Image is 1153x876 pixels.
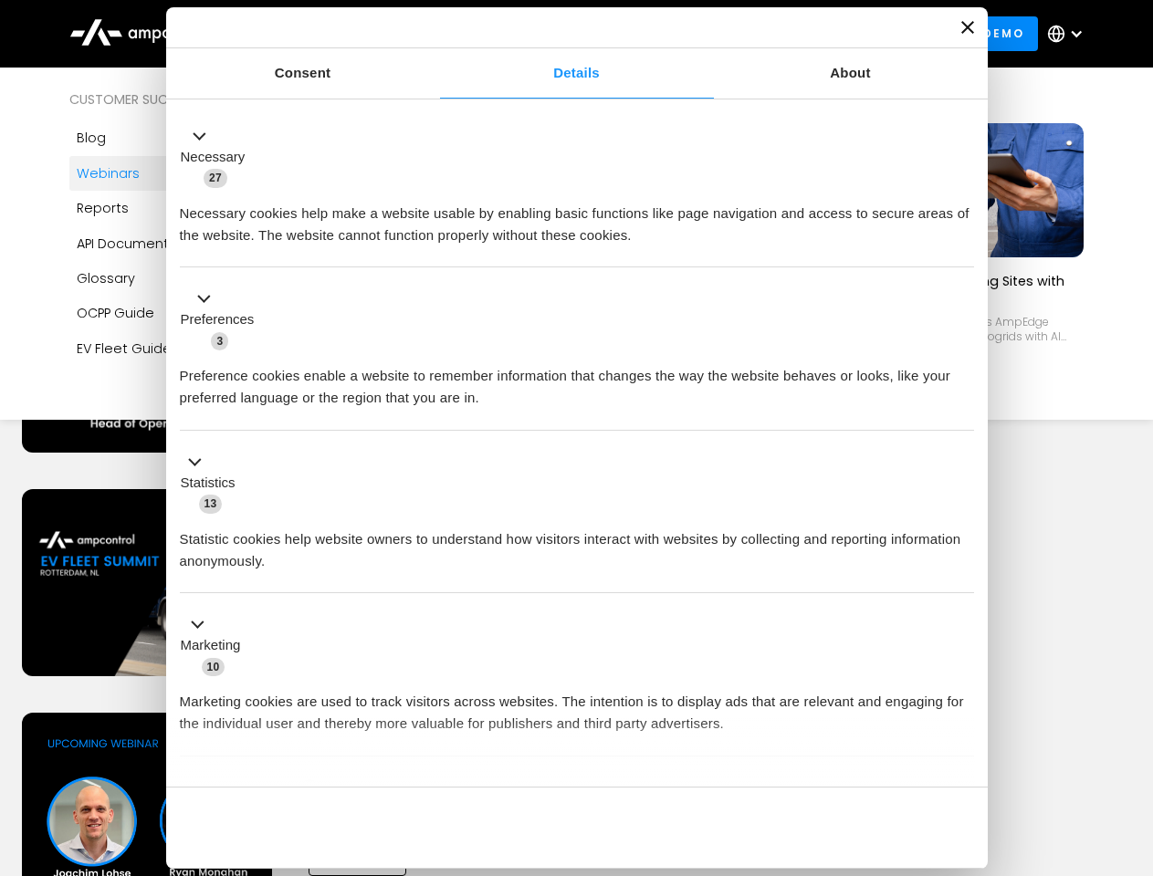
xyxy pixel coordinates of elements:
label: Preferences [181,309,255,330]
div: EV Fleet Guide [77,339,172,359]
div: Preference cookies enable a website to remember information that changes the way the website beha... [180,351,974,409]
label: Necessary [181,147,246,168]
button: Necessary (27) [180,125,257,189]
div: Statistic cookies help website owners to understand how visitors interact with websites by collec... [180,515,974,572]
div: Glossary [77,268,135,288]
button: Unclassified (2) [180,777,330,799]
div: Customer success [69,89,296,109]
span: 27 [204,169,227,187]
a: Details [440,48,714,99]
button: Preferences (3) [180,288,266,352]
a: About [714,48,988,99]
span: 13 [199,495,223,513]
label: Statistics [181,473,236,494]
label: Marketing [181,635,241,656]
button: Close banner [961,21,974,34]
span: 3 [211,332,228,350]
button: Statistics (13) [180,451,246,515]
div: Marketing cookies are used to track visitors across websites. The intention is to display ads tha... [180,677,974,735]
a: Reports [69,191,296,225]
a: OCPP Guide [69,296,296,330]
a: Consent [166,48,440,99]
div: Necessary cookies help make a website usable by enabling basic functions like page navigation and... [180,189,974,246]
a: Blog [69,120,296,155]
a: Glossary [69,261,296,296]
div: Webinars [77,163,140,183]
button: Okay [711,801,973,854]
a: EV Fleet Guide [69,331,296,366]
span: 2 [301,779,319,798]
div: Blog [77,128,106,148]
div: Reports [77,198,129,218]
a: Webinars [69,156,296,191]
div: API Documentation [77,234,204,254]
span: 10 [202,658,225,676]
button: Marketing (10) [180,614,252,678]
a: API Documentation [69,226,296,261]
div: OCPP Guide [77,303,154,323]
